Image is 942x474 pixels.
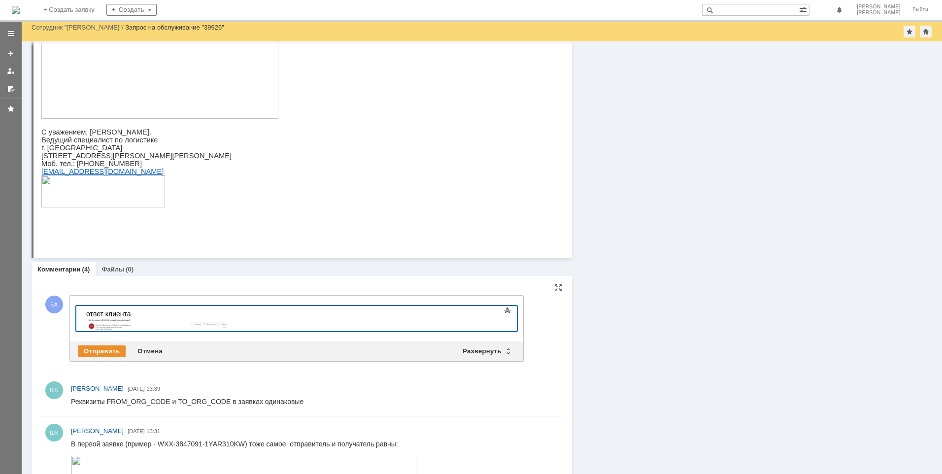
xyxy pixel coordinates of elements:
span: @ [66,110,73,118]
span: stacargo [73,110,101,118]
a: Мои заявки [3,63,19,79]
div: ответ клиента [4,4,144,12]
span: . [101,110,102,118]
span: БА [45,296,63,313]
span: ru [102,110,109,118]
span: Расширенный поиск [799,4,809,14]
a: [PERSON_NAME] [71,426,124,436]
span: 13:31 [147,428,161,434]
span: [PERSON_NAME] [71,385,124,392]
img: logo [12,6,20,14]
a: Создать заявку [3,45,19,61]
div: (0) [126,266,134,273]
a: Мои согласования [3,81,19,97]
span: [PERSON_NAME] [857,10,901,16]
span: 13:39 [147,386,161,392]
div: Создать [106,4,157,16]
span: [DATE] [128,386,145,392]
div: Сделать домашней страницей [920,26,932,37]
span: . [60,110,62,118]
div: На всю страницу [554,284,562,292]
span: [PERSON_NAME] [71,427,124,435]
span: [PERSON_NAME] [857,4,901,10]
a: Перейти на домашнюю страницу [12,6,20,14]
a: Сотрудник "[PERSON_NAME]" [32,24,122,31]
div: Добавить в избранное [904,26,915,37]
div: Запрос на обслуживание "39926" [125,24,224,31]
a: Комментарии [37,266,81,273]
span: [DATE] [128,428,145,434]
div: (4) [82,266,90,273]
a: [PERSON_NAME] [71,384,124,394]
span: Показать панель инструментов [502,305,513,316]
img: aJ8AAAAASUVORK5CYII= [4,12,145,43]
div: / [32,24,125,31]
a: Файлы [101,266,124,273]
span: a [62,110,66,118]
